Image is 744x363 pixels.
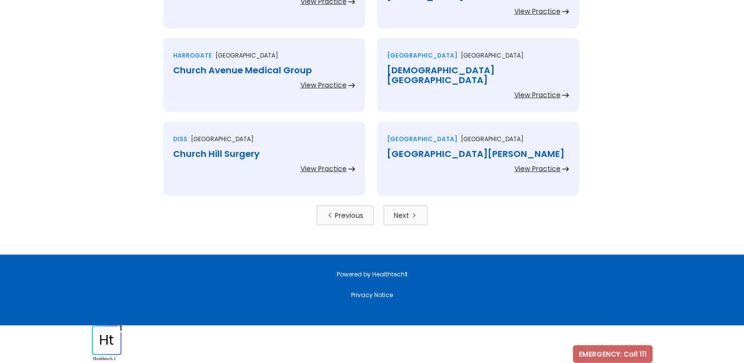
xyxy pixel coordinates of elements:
div: View Practice [514,6,561,16]
div: View Practice [300,80,347,90]
div: [GEOGRAPHIC_DATA][PERSON_NAME] [387,149,569,159]
div: Previous [335,211,363,220]
a: [GEOGRAPHIC_DATA][GEOGRAPHIC_DATA][DEMOGRAPHIC_DATA][GEOGRAPHIC_DATA]View Practice [377,38,579,122]
a: [GEOGRAPHIC_DATA][GEOGRAPHIC_DATA][GEOGRAPHIC_DATA][PERSON_NAME]View Practice [377,122,579,206]
span: EMERGENCY: Call 111 [579,349,647,359]
p: [GEOGRAPHIC_DATA] [461,51,524,60]
div: [GEOGRAPHIC_DATA] [387,134,457,144]
a: Privacy Notice [351,291,393,299]
a: Previous Page [317,206,374,225]
div: Church Avenue Medical Group [173,65,355,75]
p: [GEOGRAPHIC_DATA] [461,134,524,144]
a: Next Page [384,206,427,225]
p: [GEOGRAPHIC_DATA] [215,51,278,60]
div: Harrogate [173,51,212,60]
p: [GEOGRAPHIC_DATA] [191,134,254,144]
div: View Practice [300,164,347,174]
div: List [163,206,581,225]
a: Powered by Healthtech1 [337,270,407,278]
a: Diss[GEOGRAPHIC_DATA]Church Hill SurgeryView Practice [163,122,365,206]
div: Church Hill Surgery [173,149,355,159]
strong: 1 [405,270,407,278]
div: View Practice [514,164,561,174]
div: [DEMOGRAPHIC_DATA][GEOGRAPHIC_DATA] [387,65,569,85]
div: View Practice [514,90,561,100]
a: Harrogate[GEOGRAPHIC_DATA]Church Avenue Medical GroupView Practice [163,38,365,122]
div: [GEOGRAPHIC_DATA] [387,51,457,60]
a: EMERGENCY: Call 111 [573,345,653,363]
div: Next [394,211,409,220]
div: Diss [173,134,187,144]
